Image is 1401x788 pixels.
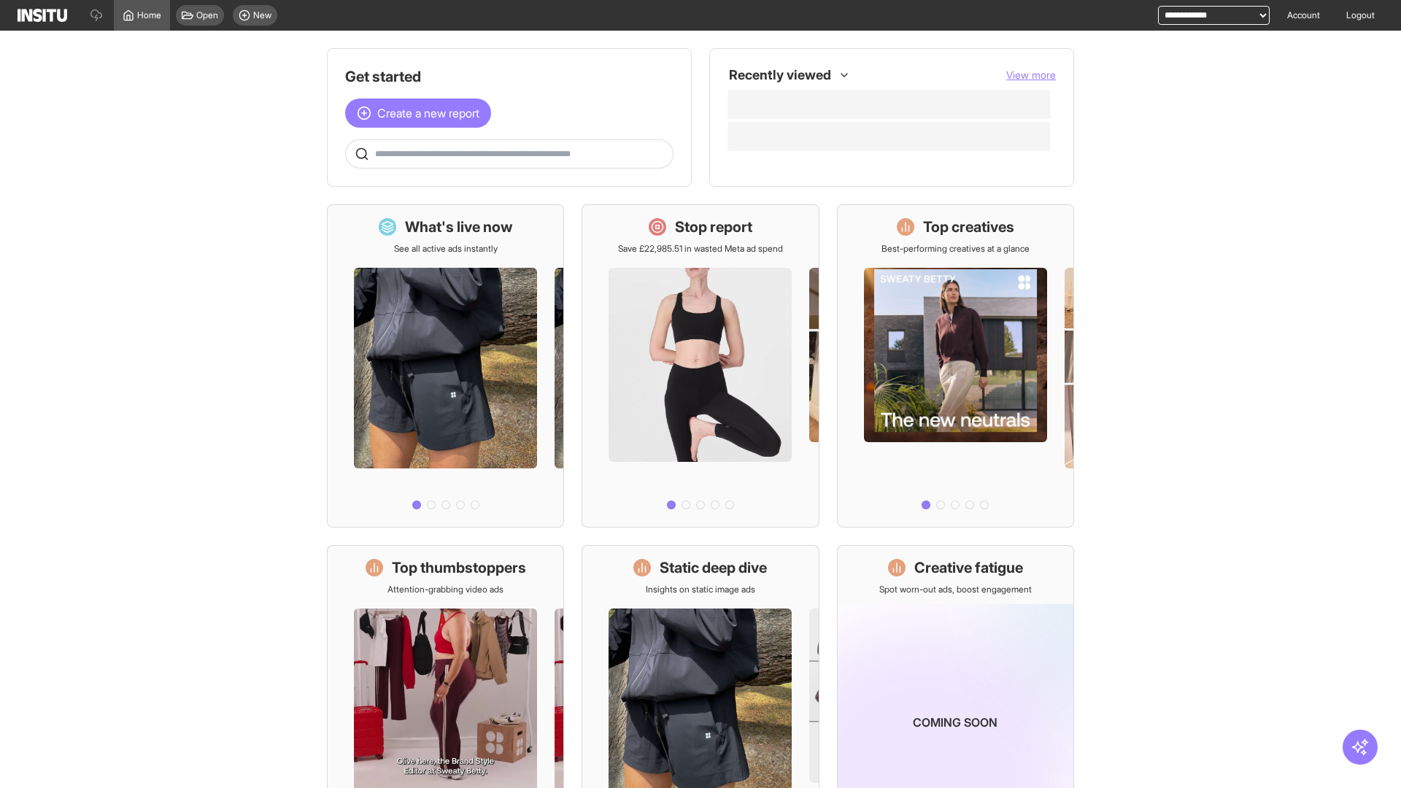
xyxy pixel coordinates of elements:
p: See all active ads instantly [394,243,498,255]
a: Stop reportSave £22,985.51 in wasted Meta ad spend [582,204,819,528]
span: New [253,9,271,21]
span: Open [196,9,218,21]
span: View more [1006,69,1056,81]
p: Save £22,985.51 in wasted Meta ad spend [618,243,783,255]
h1: Top creatives [923,217,1014,237]
h1: What's live now [405,217,513,237]
p: Best-performing creatives at a glance [881,243,1030,255]
a: What's live nowSee all active ads instantly [327,204,564,528]
h1: Stop report [675,217,752,237]
h1: Top thumbstoppers [392,557,526,578]
span: Create a new report [377,104,479,122]
img: Logo [18,9,67,22]
p: Attention-grabbing video ads [387,584,503,595]
p: Insights on static image ads [646,584,755,595]
a: Top creativesBest-performing creatives at a glance [837,204,1074,528]
span: Home [137,9,161,21]
h1: Static deep dive [660,557,767,578]
h1: Get started [345,66,674,87]
button: View more [1006,68,1056,82]
button: Create a new report [345,98,491,128]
